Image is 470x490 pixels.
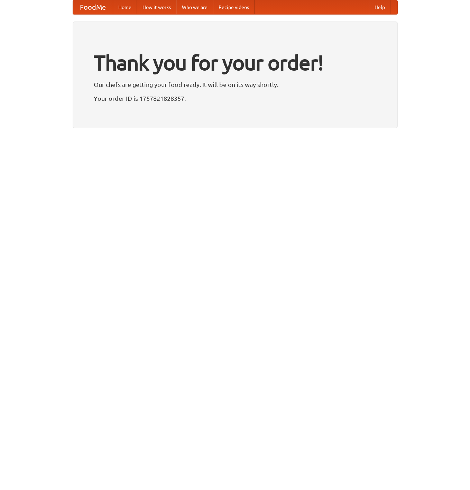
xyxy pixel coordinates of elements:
p: Your order ID is 1757821828357. [94,93,377,104]
a: How it works [137,0,176,14]
a: Help [369,0,390,14]
a: Home [113,0,137,14]
a: Who we are [176,0,213,14]
p: Our chefs are getting your food ready. It will be on its way shortly. [94,79,377,90]
a: Recipe videos [213,0,255,14]
a: FoodMe [73,0,113,14]
h1: Thank you for your order! [94,46,377,79]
